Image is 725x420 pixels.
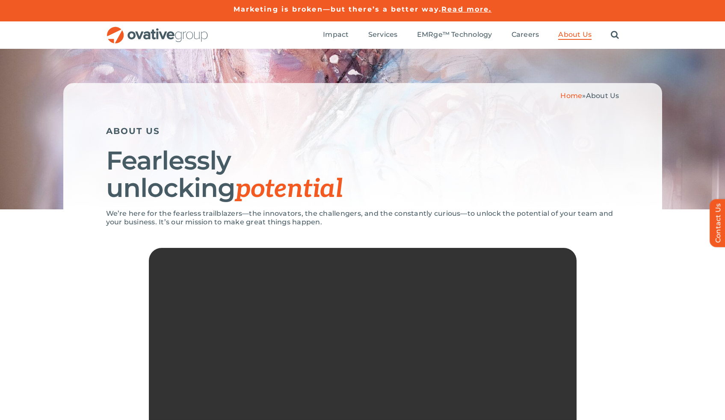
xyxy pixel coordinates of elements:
a: Services [368,30,398,40]
span: Careers [512,30,539,39]
a: OG_Full_horizontal_RGB [106,26,209,34]
a: Impact [323,30,349,40]
span: About Us [558,30,592,39]
span: Services [368,30,398,39]
span: potential [235,174,343,205]
span: EMRge™ Technology [417,30,492,39]
h5: ABOUT US [106,126,619,136]
a: Home [560,92,582,100]
a: Marketing is broken—but there’s a better way. [234,5,442,13]
p: We’re here for the fearless trailblazers—the innovators, the challengers, and the constantly curi... [106,209,619,226]
span: » [560,92,619,100]
a: Search [611,30,619,40]
a: Read more. [441,5,491,13]
a: EMRge™ Technology [417,30,492,40]
h1: Fearlessly unlocking [106,147,619,203]
nav: Menu [323,21,619,49]
span: About Us [586,92,619,100]
span: Impact [323,30,349,39]
a: About Us [558,30,592,40]
a: Careers [512,30,539,40]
